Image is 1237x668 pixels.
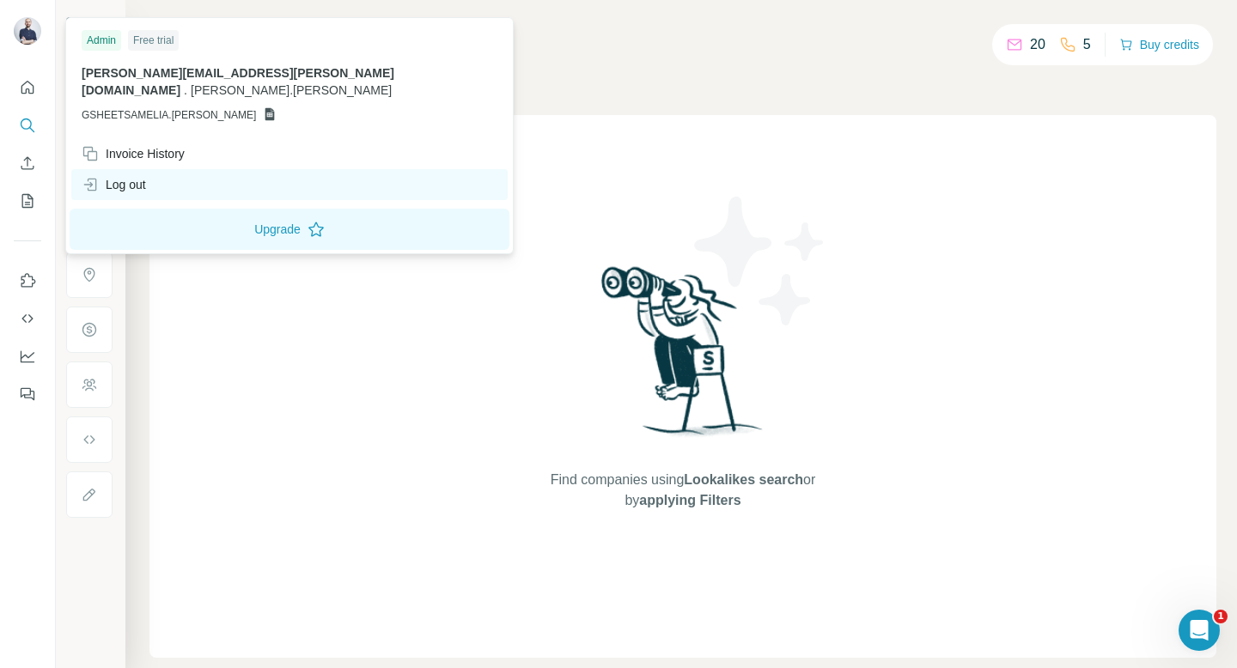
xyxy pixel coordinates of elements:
[191,83,392,97] span: [PERSON_NAME].[PERSON_NAME]
[683,184,838,338] img: Surfe Illustration - Stars
[14,110,41,141] button: Search
[14,303,41,334] button: Use Surfe API
[82,30,121,51] div: Admin
[545,470,820,511] span: Find companies using or by
[14,341,41,372] button: Dashboard
[82,107,256,123] span: GSHEETSAMELIA.[PERSON_NAME]
[14,72,41,103] button: Quick start
[1179,610,1220,651] iframe: Intercom live chat
[82,145,185,162] div: Invoice History
[684,472,803,487] span: Lookalikes search
[594,262,772,453] img: Surfe Illustration - Woman searching with binoculars
[14,265,41,296] button: Use Surfe on LinkedIn
[14,185,41,216] button: My lists
[14,379,41,410] button: Feedback
[53,10,124,36] button: Show
[1214,610,1228,623] span: 1
[1083,34,1091,55] p: 5
[184,83,187,97] span: .
[1119,33,1199,57] button: Buy credits
[1030,34,1045,55] p: 20
[70,209,509,250] button: Upgrade
[14,148,41,179] button: Enrich CSV
[128,30,179,51] div: Free trial
[82,66,394,97] span: [PERSON_NAME][EMAIL_ADDRESS][PERSON_NAME][DOMAIN_NAME]
[149,21,1216,45] h4: Search
[82,176,146,193] div: Log out
[639,493,740,507] span: applying Filters
[14,17,41,45] img: Avatar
